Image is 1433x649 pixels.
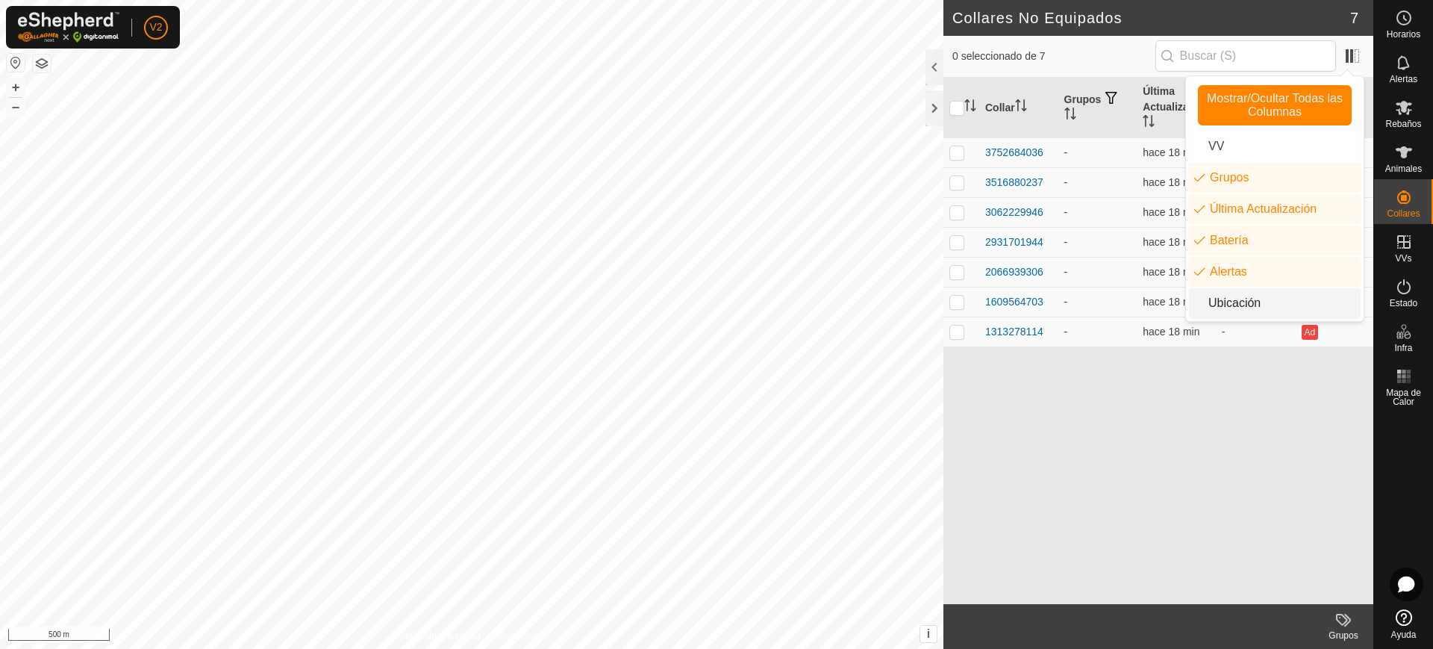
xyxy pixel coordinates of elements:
[7,78,25,96] button: +
[1155,40,1336,72] input: Buscar (S)
[1189,288,1361,318] li: common.label.location
[1198,85,1352,125] button: Mostrar/Ocultar Todas las Columnas
[985,145,1043,161] div: 3752684036
[1374,603,1433,645] a: Ayuda
[1143,326,1199,338] span: 13 ago 2025, 10:33
[1137,78,1216,138] th: Última Actualización
[33,55,51,72] button: Capas del Mapa
[7,54,25,72] button: Restablecer Mapa
[985,205,1043,220] div: 3062229946
[1189,226,1361,255] li: neckband.label.battery
[1058,137,1137,167] td: -
[1189,163,1361,193] li: common.btn.groups
[1189,194,1361,224] li: enum.columnList.lastUpdated
[985,175,1043,190] div: 3516880237
[1350,7,1358,29] span: 7
[1378,388,1429,406] span: Mapa de Calor
[979,78,1058,138] th: Collar
[985,235,1043,250] div: 2931701944
[1143,146,1199,158] span: 13 ago 2025, 10:33
[1189,257,1361,287] li: animal.label.alerts
[1395,254,1411,263] span: VVs
[1015,102,1027,114] p-sorticon: Activar para ordenar
[1064,110,1076,122] p-sorticon: Activar para ordenar
[1394,344,1412,353] span: Infra
[1387,209,1420,218] span: Collares
[985,324,1043,340] div: 1313278114
[1143,117,1155,129] p-sorticon: Activar para ordenar
[1205,92,1345,119] span: Mostrar/Ocultar Todas las Columnas
[1143,206,1199,218] span: 13 ago 2025, 10:33
[920,626,937,642] button: i
[1058,78,1137,138] th: Grupos
[18,12,119,43] img: Logo Gallagher
[985,264,1043,280] div: 2066939306
[1391,630,1417,639] span: Ayuda
[1390,299,1417,308] span: Estado
[1143,236,1199,248] span: 13 ago 2025, 10:33
[985,294,1043,310] div: 1609564703
[964,102,976,114] p-sorticon: Activar para ordenar
[499,630,549,643] a: Contáctenos
[1385,119,1421,128] span: Rebaños
[1058,167,1137,197] td: -
[1058,197,1137,227] td: -
[149,19,162,35] span: V2
[1058,257,1137,287] td: -
[1143,176,1199,188] span: 13 ago 2025, 10:33
[1385,164,1422,173] span: Animales
[1058,287,1137,317] td: -
[1216,317,1295,347] td: -
[927,627,930,640] span: i
[1189,131,1361,161] li: vp.label.vp
[952,49,1155,64] span: 0 seleccionado de 7
[1058,227,1137,257] td: -
[7,98,25,116] button: –
[1314,629,1373,642] div: Grupos
[952,9,1350,27] h2: Collares No Equipados
[1390,75,1417,84] span: Alertas
[1143,296,1199,308] span: 13 ago 2025, 10:33
[1058,317,1137,347] td: -
[1302,325,1318,340] button: Ad
[1143,266,1199,278] span: 13 ago 2025, 10:33
[395,630,481,643] a: Política de Privacidad
[1387,30,1420,39] span: Horarios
